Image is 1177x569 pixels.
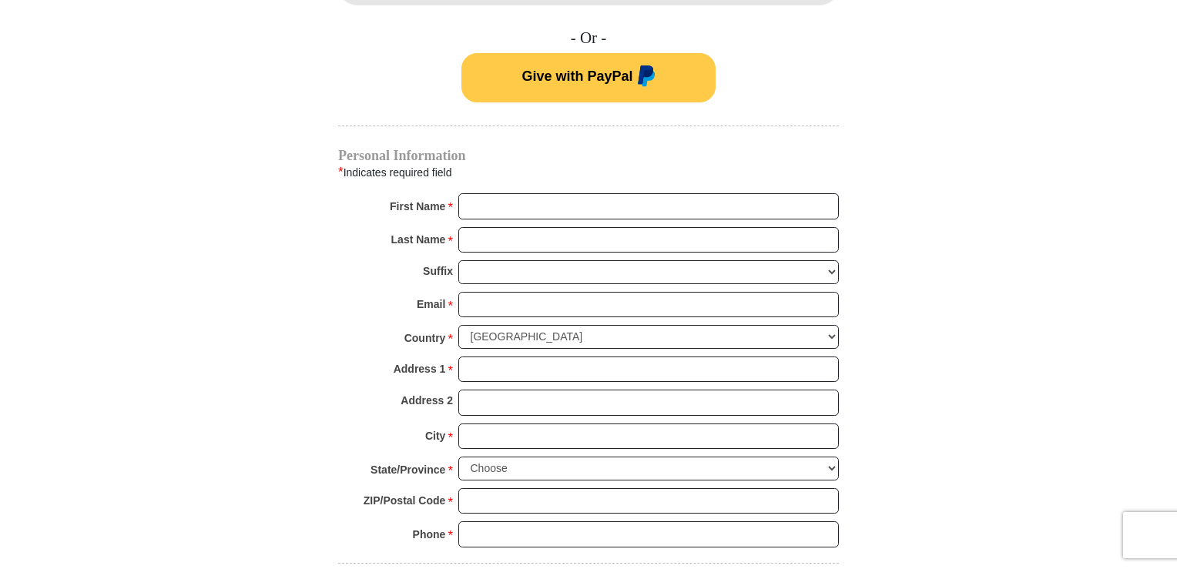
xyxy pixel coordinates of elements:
[371,459,445,480] strong: State/Province
[391,229,446,250] strong: Last Name
[390,196,445,217] strong: First Name
[404,327,446,349] strong: Country
[394,358,446,380] strong: Address 1
[461,53,716,102] button: Give with PayPal
[633,65,656,90] img: paypal
[338,149,839,162] h4: Personal Information
[423,260,453,282] strong: Suffix
[413,524,446,545] strong: Phone
[338,28,839,48] h4: - Or -
[338,162,839,182] div: Indicates required field
[401,390,453,411] strong: Address 2
[417,293,445,315] strong: Email
[521,69,632,84] span: Give with PayPal
[425,425,445,447] strong: City
[364,490,446,511] strong: ZIP/Postal Code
